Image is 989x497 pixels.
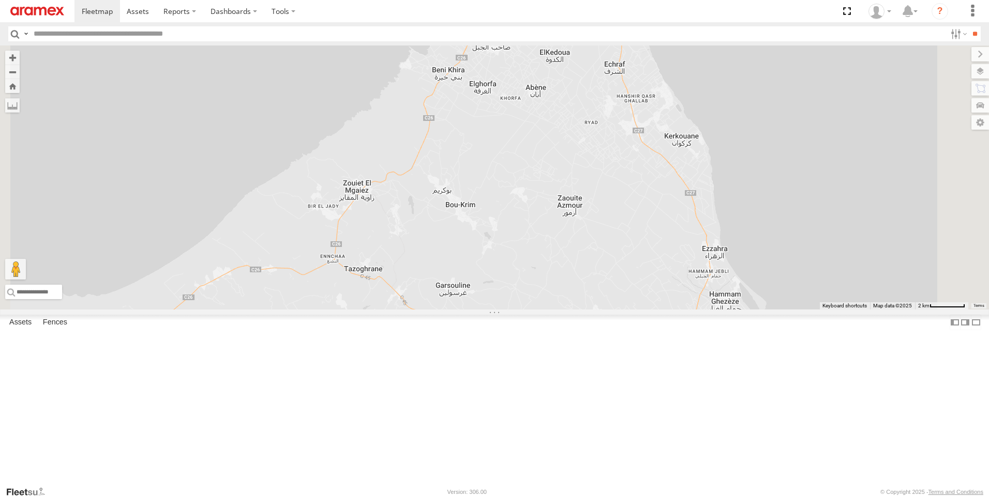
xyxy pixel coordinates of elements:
button: Zoom in [5,51,20,65]
div: Zied Bensalem [865,4,895,19]
label: Fences [38,315,72,330]
button: Keyboard shortcuts [822,302,867,309]
label: Map Settings [971,115,989,130]
label: Search Query [22,26,30,41]
div: Version: 306.00 [447,489,487,495]
button: Zoom Home [5,79,20,93]
button: Drag Pegman onto the map to open Street View [5,259,26,279]
div: © Copyright 2025 - [880,489,983,495]
a: Terms and Conditions [928,489,983,495]
img: aramex-logo.svg [10,7,64,15]
button: Zoom out [5,65,20,79]
a: Terms (opens in new tab) [973,304,984,308]
a: Visit our Website [6,487,53,497]
label: Assets [4,315,37,330]
label: Measure [5,98,20,113]
span: 2 km [918,303,930,308]
button: Map Scale: 2 km per 65 pixels [915,302,968,309]
span: Map data ©2025 [873,303,912,308]
i: ? [932,3,948,20]
label: Hide Summary Table [971,315,981,330]
label: Search Filter Options [947,26,969,41]
label: Dock Summary Table to the Right [960,315,970,330]
label: Dock Summary Table to the Left [950,315,960,330]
